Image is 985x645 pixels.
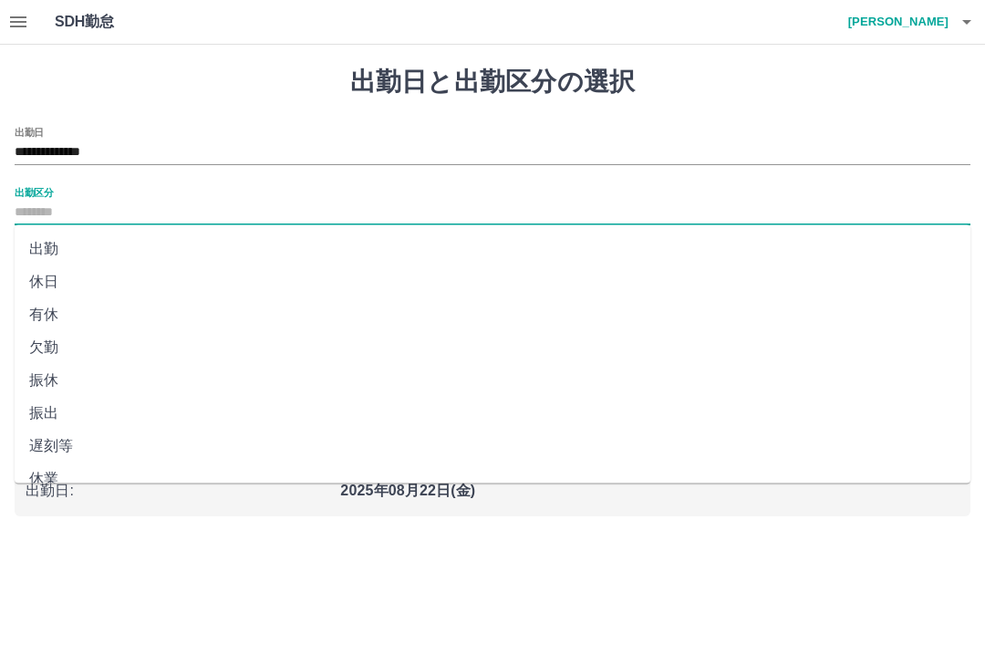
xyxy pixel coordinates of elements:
[15,298,970,331] li: 有休
[15,397,970,430] li: 振出
[15,125,44,139] label: 出勤日
[15,67,970,98] h1: 出勤日と出勤区分の選択
[15,463,970,495] li: 休業
[340,483,475,498] b: 2025年08月22日(金)
[15,185,53,199] label: 出勤区分
[15,331,970,364] li: 欠勤
[26,480,329,502] p: 出勤日 :
[15,364,970,397] li: 振休
[15,265,970,298] li: 休日
[15,430,970,463] li: 遅刻等
[15,233,970,265] li: 出勤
